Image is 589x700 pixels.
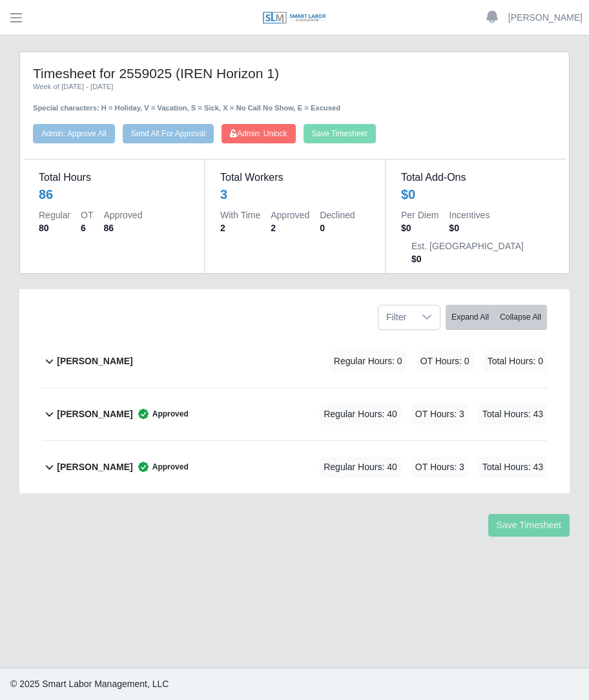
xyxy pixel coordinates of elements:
[411,457,468,478] span: OT Hours: 3
[33,81,556,92] div: Week of [DATE] - [DATE]
[10,679,169,689] span: © 2025 Smart Labor Management, LLC
[262,11,327,25] img: SLM Logo
[42,335,547,387] button: [PERSON_NAME] Regular Hours: 0 OT Hours: 0 Total Hours: 0
[320,221,355,234] dd: 0
[222,124,295,143] button: Admin: Unlock
[446,305,495,330] button: Expand All
[220,185,369,203] div: 3
[401,209,439,221] dt: Per Diem
[484,351,547,372] span: Total Hours: 0
[103,221,142,234] dd: 86
[39,170,189,185] dt: Total Hours
[449,209,490,221] dt: Incentives
[57,355,132,368] b: [PERSON_NAME]
[133,407,189,420] span: Approved
[271,221,309,234] dd: 2
[39,221,70,234] dd: 80
[57,460,132,474] b: [PERSON_NAME]
[33,124,115,143] button: Admin: Approve All
[220,209,260,221] dt: With Time
[401,185,550,203] div: $0
[220,221,260,234] dd: 2
[57,407,132,421] b: [PERSON_NAME]
[42,441,547,493] button: [PERSON_NAME] Approved Regular Hours: 40 OT Hours: 3 Total Hours: 43
[81,209,93,221] dt: OT
[33,92,556,114] div: Special characters: H = Holiday, V = Vacation, S = Sick, X = No Call No Show, E = Excused
[33,65,556,81] h4: Timesheet for 2559025 (IREN Horizon 1)
[42,388,547,440] button: [PERSON_NAME] Approved Regular Hours: 40 OT Hours: 3 Total Hours: 43
[479,457,547,478] span: Total Hours: 43
[320,404,401,425] span: Regular Hours: 40
[320,457,401,478] span: Regular Hours: 40
[494,305,547,330] button: Collapse All
[103,209,142,221] dt: Approved
[401,221,439,234] dd: $0
[488,514,570,537] button: Save Timesheet
[123,124,214,143] button: Send All For Approval
[220,170,369,185] dt: Total Workers
[330,351,406,372] span: Regular Hours: 0
[446,305,547,330] div: bulk actions
[479,404,547,425] span: Total Hours: 43
[304,124,376,143] button: Save Timesheet
[271,209,309,221] dt: Approved
[133,460,189,473] span: Approved
[39,185,189,203] div: 86
[449,221,490,234] dd: $0
[230,129,287,138] span: Admin: Unlock
[411,240,524,252] dt: Est. [GEOGRAPHIC_DATA]
[81,221,93,234] dd: 6
[320,209,355,221] dt: Declined
[39,209,70,221] dt: Regular
[378,305,414,329] span: Filter
[417,351,473,372] span: OT Hours: 0
[401,170,550,185] dt: Total Add-Ons
[508,11,583,25] a: [PERSON_NAME]
[411,404,468,425] span: OT Hours: 3
[411,252,524,265] dd: $0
